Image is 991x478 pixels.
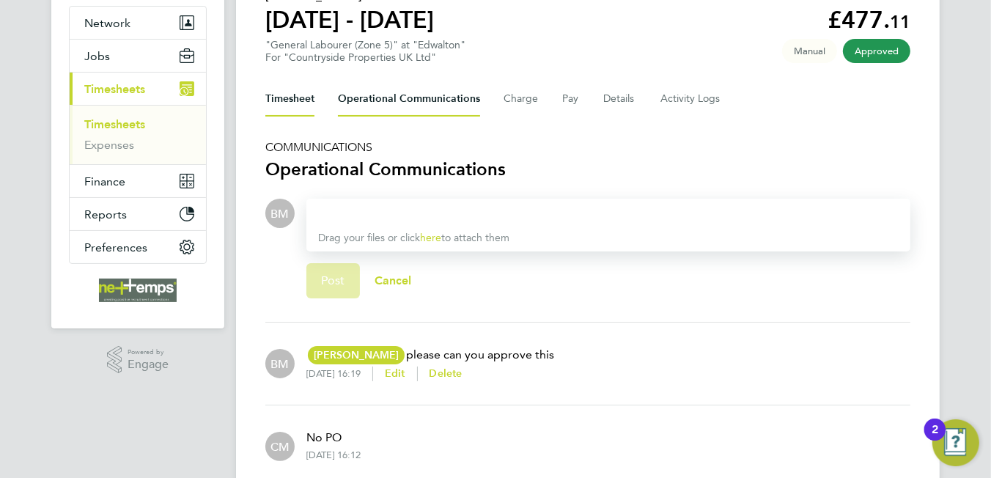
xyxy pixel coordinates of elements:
button: Operational Communications [338,81,480,117]
button: Open Resource Center, 2 new notifications [932,419,979,466]
h1: [DATE] - [DATE] [265,5,434,34]
span: CM [270,438,290,455]
span: Delete [430,367,463,380]
button: Preferences [70,231,206,263]
span: Timesheets [84,82,145,96]
button: Pay [562,81,580,117]
div: 2 [932,430,938,449]
h5: COMMUNICATIONS [265,140,910,155]
div: Brooke Morley [265,199,295,228]
span: This timesheet was manually created. [782,39,837,63]
p: No PO [306,429,361,446]
span: Edit [385,367,405,380]
button: Finance [70,165,206,197]
span: Finance [84,174,125,188]
button: Cancel [360,263,427,298]
h3: Operational Communications [265,158,910,181]
span: BM [271,356,290,372]
span: Preferences [84,240,147,254]
div: Timesheets [70,105,206,164]
button: Jobs [70,40,206,72]
a: Expenses [84,138,134,152]
p: please can you approve this [306,346,554,364]
a: here [420,232,441,244]
div: "General Labourer (Zone 5)" at "Edwalton" [265,39,465,64]
span: This timesheet has been approved. [843,39,910,63]
a: Timesheets [84,117,145,131]
span: [PERSON_NAME] [308,346,405,364]
div: Calum Madden [265,432,295,461]
div: [DATE] 16:19 [306,368,372,380]
span: Jobs [84,49,110,63]
button: Network [70,7,206,39]
button: Reports [70,198,206,230]
span: Powered by [128,346,169,358]
span: Cancel [375,273,412,287]
span: Engage [128,358,169,371]
button: Timesheets [70,73,206,105]
button: Timesheet [265,81,314,117]
button: Edit [385,367,405,381]
div: For "Countryside Properties UK Ltd" [265,51,465,64]
img: net-temps-logo-retina.png [99,279,177,302]
button: Activity Logs [660,81,722,117]
div: Brooke Morley [265,349,295,378]
button: Charge [504,81,539,117]
span: Drag your files or click to attach them [318,232,509,244]
app-decimal: £477. [828,6,910,34]
span: BM [271,205,290,221]
span: Reports [84,207,127,221]
a: Powered byEngage [107,346,169,374]
button: Delete [430,367,463,381]
span: 11 [890,11,910,32]
button: Details [603,81,637,117]
div: [DATE] 16:12 [306,449,361,461]
a: Go to home page [69,279,207,302]
span: Network [84,16,130,30]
